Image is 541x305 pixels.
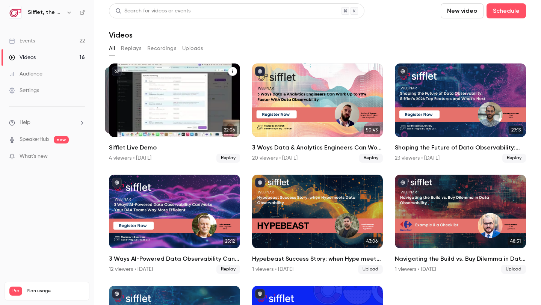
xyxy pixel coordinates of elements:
[9,6,21,18] img: Sifflet, the AI-augmented data observability platform built for data teams with business users in...
[502,154,526,163] span: Replay
[398,178,408,187] button: published
[109,30,133,39] h1: Videos
[182,42,203,54] button: Uploads
[109,254,240,263] h2: 3 Ways AI-Powered Data Observability Can Make Your D&A Teams Way More Efficient
[20,136,49,143] a: SpeakerHub
[109,143,240,152] h2: Sifflet Live Demo
[364,126,380,134] span: 50:43
[112,178,122,187] button: published
[222,126,237,134] span: 22:06
[121,42,141,54] button: Replays
[252,63,383,163] li: 3 Ways Data & Analytics Engineers Can Work Up to 90% Faster With Data Observability
[508,237,523,245] span: 48:51
[223,237,237,245] span: 25:12
[9,287,22,296] span: Pro
[28,9,63,16] h6: Sifflet, the AI-augmented data observability platform built for data teams with business users in...
[395,175,526,274] a: 48:51Navigating the Build vs. Buy Dilemma in Data Observability1 viewers • [DATE]Upload
[255,178,265,187] button: published
[27,288,85,294] span: Plan usage
[395,254,526,263] h2: Navigating the Build vs. Buy Dilemma in Data Observability
[395,154,440,162] div: 23 viewers • [DATE]
[54,136,69,143] span: new
[398,66,408,76] button: published
[112,66,122,76] button: unpublished
[115,7,190,15] div: Search for videos or events
[395,175,526,274] li: Navigating the Build vs. Buy Dilemma in Data Observability
[9,87,39,94] div: Settings
[255,66,265,76] button: published
[76,153,85,160] iframe: Noticeable Trigger
[147,42,176,54] button: Recordings
[359,154,383,163] span: Replay
[216,154,240,163] span: Replay
[109,3,526,299] section: Videos
[109,154,151,162] div: 4 viewers • [DATE]
[109,175,240,274] li: 3 Ways AI-Powered Data Observability Can Make Your D&A Teams Way More Efficient
[252,175,383,274] li: Hypebeast Success Story: when Hype meets Data Observability
[20,152,48,160] span: What's new
[255,289,265,299] button: published
[395,63,526,163] a: 29:13Shaping the Future of Data Observability: Sifflet's 2024 Top Features and What's Next23 view...
[112,289,122,299] button: published
[252,266,293,273] div: 1 viewers • [DATE]
[395,143,526,152] h2: Shaping the Future of Data Observability: Sifflet's 2024 Top Features and What's Next
[487,3,526,18] button: Schedule
[252,63,383,163] a: 50:433 Ways Data & Analytics Engineers Can Work Up to 90% Faster With Data Observability20 viewer...
[109,42,115,54] button: All
[9,54,36,61] div: Videos
[252,154,298,162] div: 20 viewers • [DATE]
[252,254,383,263] h2: Hypebeast Success Story: when Hype meets Data Observability
[358,265,383,274] span: Upload
[109,266,153,273] div: 12 viewers • [DATE]
[252,143,383,152] h2: 3 Ways Data & Analytics Engineers Can Work Up to 90% Faster With Data Observability
[9,119,85,127] li: help-dropdown-opener
[20,119,30,127] span: Help
[395,63,526,163] li: Shaping the Future of Data Observability: Sifflet's 2024 Top Features and What's Next
[109,63,240,163] li: Sifflet Live Demo
[441,3,484,18] button: New video
[252,175,383,274] a: 43:06Hypebeast Success Story: when Hype meets Data Observability1 viewers • [DATE]Upload
[364,237,380,245] span: 43:06
[509,126,523,134] span: 29:13
[109,63,240,163] a: 22:0622:06Sifflet Live Demo4 viewers • [DATE]Replay
[395,266,436,273] div: 1 viewers • [DATE]
[501,265,526,274] span: Upload
[9,37,35,45] div: Events
[9,70,42,78] div: Audience
[216,265,240,274] span: Replay
[109,175,240,274] a: 25:123 Ways AI-Powered Data Observability Can Make Your D&A Teams Way More Efficient12 viewers • ...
